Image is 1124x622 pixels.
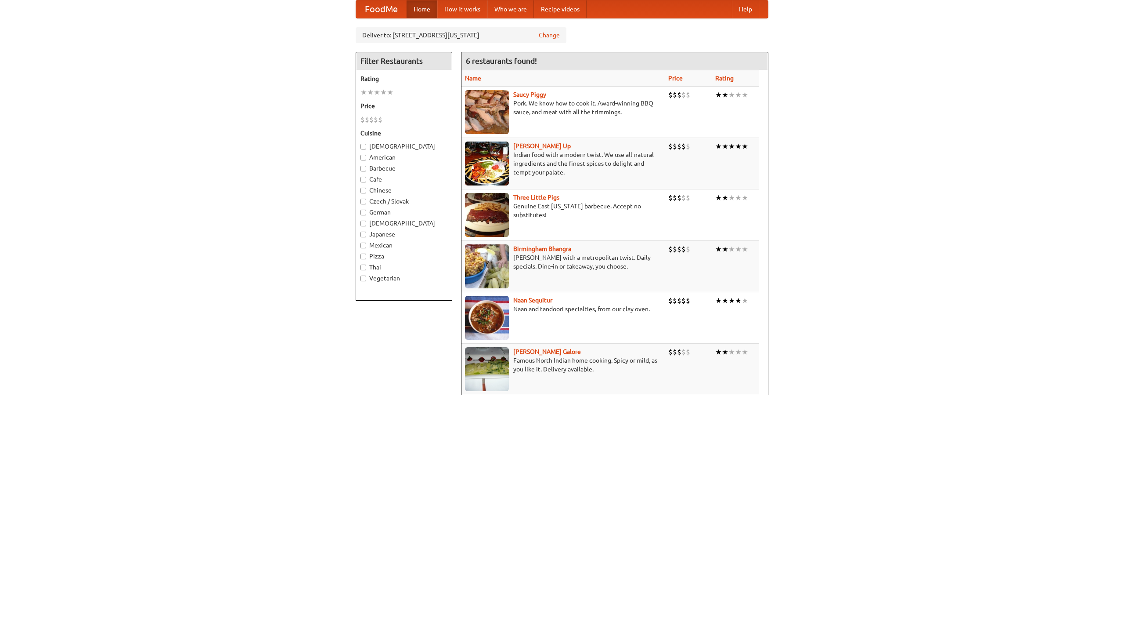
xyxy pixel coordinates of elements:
[360,102,447,110] h5: Price
[681,193,686,203] li: $
[465,296,509,340] img: naansequitur.jpg
[360,129,447,138] h5: Cuisine
[715,75,734,82] a: Rating
[686,193,690,203] li: $
[360,144,366,149] input: [DEMOGRAPHIC_DATA]
[677,142,681,151] li: $
[513,348,581,355] a: [PERSON_NAME] Galore
[360,186,447,195] label: Chinese
[465,356,661,374] p: Famous North Indian home cooking. Spicy or mild, as you like it. Delivery available.
[715,244,722,254] li: ★
[668,244,673,254] li: $
[465,244,509,288] img: bhangra.jpg
[360,142,447,151] label: [DEMOGRAPHIC_DATA]
[360,243,366,248] input: Mexican
[360,263,447,272] label: Thai
[715,296,722,306] li: ★
[722,90,728,100] li: ★
[360,210,366,215] input: German
[715,142,722,151] li: ★
[513,91,546,98] a: Saucy Piggy
[367,87,374,97] li: ★
[360,232,366,237] input: Japanese
[686,90,690,100] li: $
[681,90,686,100] li: $
[715,90,722,100] li: ★
[360,188,366,193] input: Chinese
[356,52,452,70] h4: Filter Restaurants
[677,193,681,203] li: $
[360,208,447,217] label: German
[374,115,378,124] li: $
[407,0,437,18] a: Home
[356,27,566,43] div: Deliver to: [STREET_ADDRESS][US_STATE]
[668,90,673,100] li: $
[681,296,686,306] li: $
[360,219,447,228] label: [DEMOGRAPHIC_DATA]
[728,244,735,254] li: ★
[360,254,366,259] input: Pizza
[742,90,748,100] li: ★
[681,244,686,254] li: $
[728,296,735,306] li: ★
[722,142,728,151] li: ★
[360,274,447,283] label: Vegetarian
[722,244,728,254] li: ★
[677,244,681,254] li: $
[668,347,673,357] li: $
[534,0,587,18] a: Recipe videos
[668,296,673,306] li: $
[681,347,686,357] li: $
[722,347,728,357] li: ★
[722,296,728,306] li: ★
[677,90,681,100] li: $
[673,244,677,254] li: $
[487,0,534,18] a: Who we are
[360,197,447,206] label: Czech / Slovak
[374,87,380,97] li: ★
[465,99,661,116] p: Pork. We know how to cook it. Award-winning BBQ sauce, and meat with all the trimmings.
[715,347,722,357] li: ★
[360,155,366,160] input: American
[673,347,677,357] li: $
[437,0,487,18] a: How it works
[387,87,393,97] li: ★
[465,347,509,391] img: currygalore.jpg
[465,90,509,134] img: saucy.jpg
[465,150,661,177] p: Indian food with a modern twist. We use all-natural ingredients and the finest spices to delight ...
[668,142,673,151] li: $
[360,265,366,270] input: Thai
[360,252,447,261] label: Pizza
[360,153,447,162] label: American
[686,296,690,306] li: $
[513,194,559,201] a: Three Little Pigs
[686,347,690,357] li: $
[513,245,571,252] a: Birmingham Bhangra
[360,230,447,239] label: Japanese
[715,193,722,203] li: ★
[360,276,366,281] input: Vegetarian
[728,347,735,357] li: ★
[735,142,742,151] li: ★
[360,199,366,204] input: Czech / Slovak
[681,142,686,151] li: $
[673,193,677,203] li: $
[735,90,742,100] li: ★
[742,244,748,254] li: ★
[465,193,509,237] img: littlepigs.jpg
[668,75,683,82] a: Price
[668,193,673,203] li: $
[539,31,560,40] a: Change
[677,296,681,306] li: $
[513,142,571,149] a: [PERSON_NAME] Up
[360,177,366,182] input: Cafe
[465,142,509,186] img: curryup.jpg
[513,297,552,304] a: Naan Sequitur
[360,74,447,83] h5: Rating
